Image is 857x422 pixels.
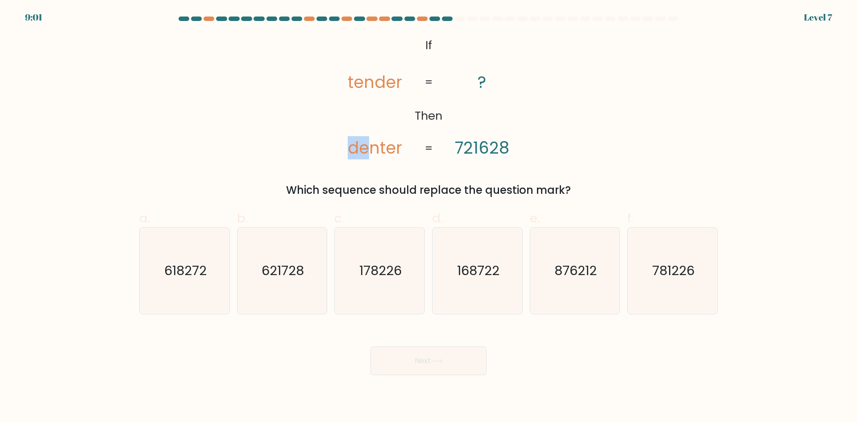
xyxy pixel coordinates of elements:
tspan: ? [478,71,486,94]
span: d. [432,209,443,227]
tspan: tender [348,71,402,94]
text: 876212 [554,262,597,280]
text: 618272 [164,262,207,280]
tspan: Then [415,108,442,124]
div: 9:01 [25,11,42,24]
button: Next [370,347,487,375]
div: Which sequence should replace the question mark? [145,182,712,198]
text: 178226 [359,262,402,280]
tspan: = [424,75,433,91]
svg: @import url('[URL][DOMAIN_NAME]); [326,34,531,161]
tspan: 721628 [455,136,509,159]
div: Level 7 [804,11,832,24]
tspan: If [425,37,432,53]
text: 621728 [262,262,304,280]
tspan: denter [348,136,402,159]
span: c. [334,209,344,227]
span: a. [139,209,150,227]
text: 781226 [652,262,695,280]
text: 168722 [457,262,499,280]
span: f. [627,209,633,227]
span: b. [237,209,248,227]
span: e. [530,209,540,227]
tspan: = [424,140,433,156]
